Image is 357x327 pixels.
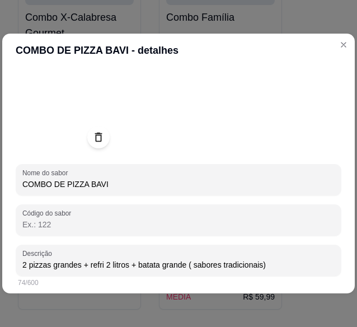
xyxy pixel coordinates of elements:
label: Descrição [22,249,56,258]
header: COMBO DE PIZZA BAVI - detalhes [2,34,355,67]
input: Código do sabor [22,219,335,230]
input: Nome do sabor [22,179,335,190]
div: 74/600 [18,278,339,287]
label: Código do sabor [22,208,75,218]
button: Close [335,36,353,54]
label: Nome do sabor [22,168,72,177]
input: Descrição [22,259,335,270]
img: COMBO DE PIZZA BAVI [16,54,116,155]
